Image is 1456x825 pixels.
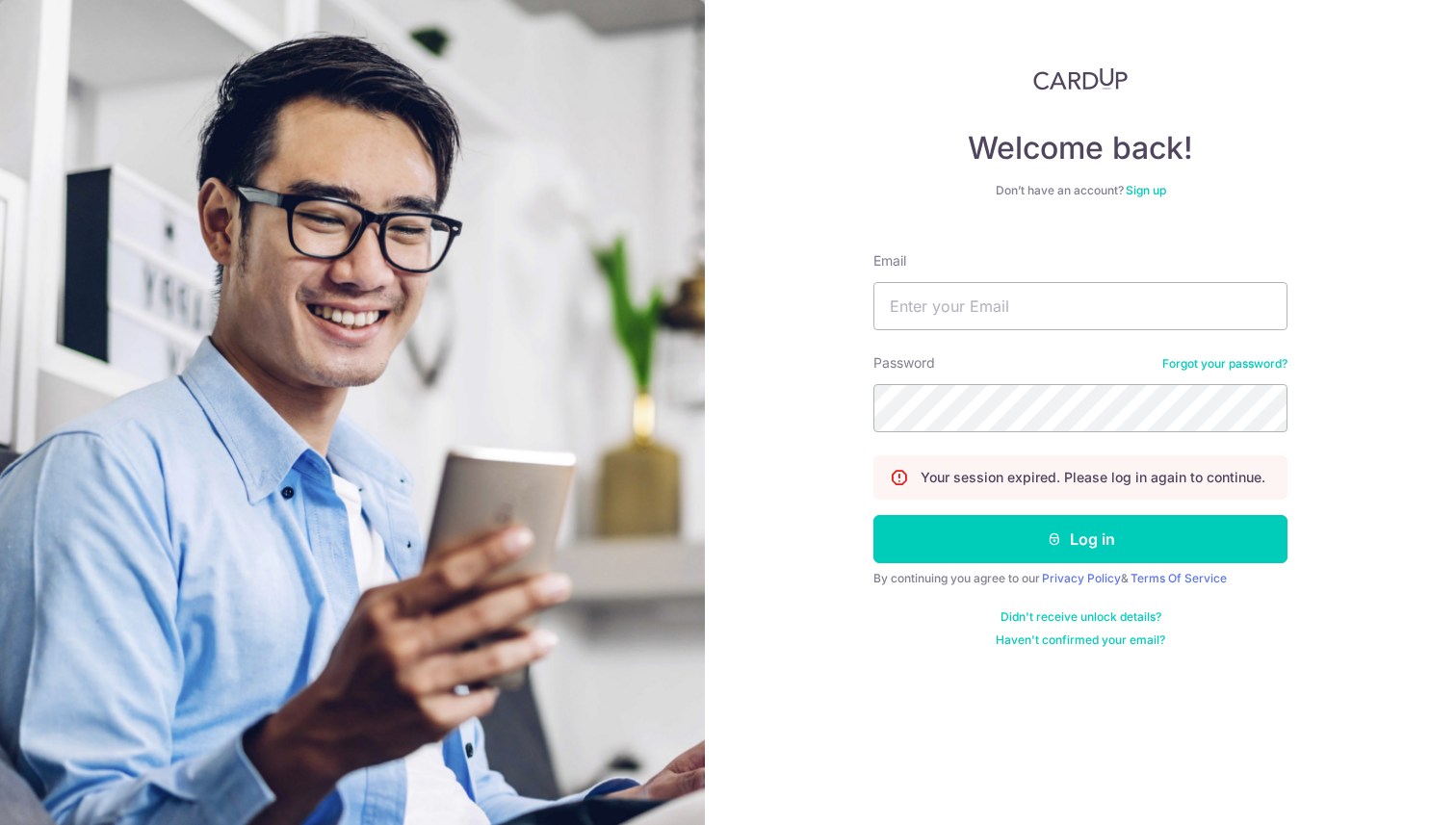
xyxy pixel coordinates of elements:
div: By continuing you agree to our & [873,571,1287,586]
input: Enter your Email [873,282,1287,330]
a: Didn't receive unlock details? [1001,609,1161,625]
a: Privacy Policy [1042,571,1121,585]
h4: Welcome back! [873,129,1287,168]
label: Password [873,353,935,373]
a: Haven't confirmed your email? [996,632,1165,648]
a: Sign up [1126,183,1166,197]
img: CardUp Logo [1033,67,1128,90]
a: Forgot your password? [1162,356,1287,372]
label: Email [873,251,906,271]
button: Log in [873,515,1287,563]
a: Terms Of Service [1131,571,1227,585]
div: Don’t have an account? [873,183,1287,198]
p: Your session expired. Please log in again to continue. [921,468,1265,487]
